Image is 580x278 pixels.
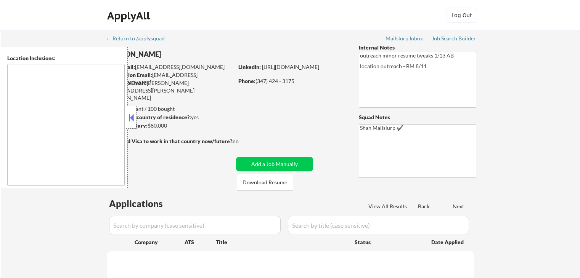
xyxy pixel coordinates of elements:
div: Status [355,235,420,249]
strong: Can work in country of residence?: [106,114,191,120]
div: Next [453,203,465,210]
div: Back [418,203,430,210]
strong: Will need Visa to work in that country now/future?: [107,138,234,144]
div: [PERSON_NAME] [107,50,263,59]
div: Job Search Builder [432,36,476,41]
strong: LinkedIn: [238,64,261,70]
div: Date Applied [431,238,465,246]
a: [URL][DOMAIN_NAME] [262,64,319,70]
strong: Phone: [238,78,255,84]
div: ApplyAll [107,9,152,22]
div: Location Inclusions: [7,54,125,62]
button: Download Resume [237,174,293,191]
input: Search by company (case sensitive) [109,216,281,234]
div: 91 sent / 100 bought [106,105,233,113]
div: $80,000 [106,122,233,129]
div: ATS [185,238,216,246]
div: View All Results [368,203,409,210]
div: yes [106,113,231,121]
button: Log Out [447,8,477,23]
div: [EMAIL_ADDRESS][DOMAIN_NAME] [107,63,233,71]
div: Title [216,238,347,246]
a: Mailslurp Inbox [386,35,424,43]
div: Applications [109,199,185,208]
div: Internal Notes [359,44,476,51]
div: Squad Notes [359,113,476,121]
input: Search by title (case sensitive) [288,216,469,234]
div: ← Return to /applysquad [106,36,172,41]
div: [PERSON_NAME][EMAIL_ADDRESS][PERSON_NAME][DOMAIN_NAME] [107,79,233,102]
div: (347) 424 - 3175 [238,77,346,85]
div: no [233,137,254,145]
a: ← Return to /applysquad [106,35,172,43]
div: [EMAIL_ADDRESS][DOMAIN_NAME] [107,71,233,86]
button: Add a Job Manually [236,157,313,171]
div: Company [135,238,185,246]
div: Mailslurp Inbox [386,36,424,41]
